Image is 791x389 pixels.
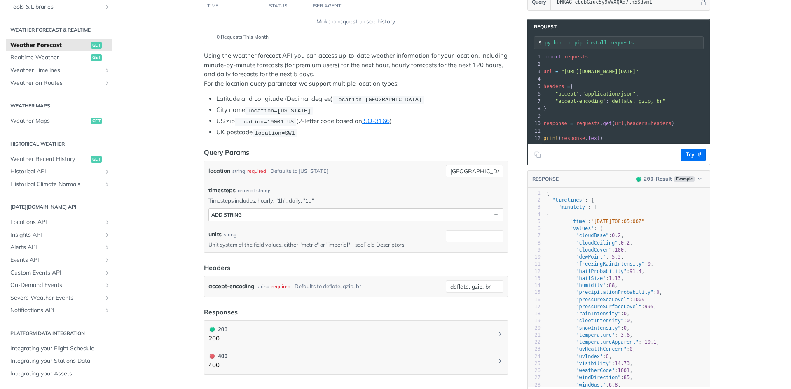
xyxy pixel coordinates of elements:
[576,354,603,359] span: "uvIndex"
[528,289,541,296] div: 15
[532,149,543,161] button: Copy to clipboard
[216,105,508,115] li: City name
[528,339,541,346] div: 22
[576,233,608,238] span: "cloudBase"
[612,254,621,260] span: 5.3
[543,135,603,141] span: ( . )
[216,116,508,126] li: US zip (2-letter code based on )
[576,261,644,267] span: "freezingRainIntensity"
[567,84,570,89] span: =
[224,231,236,238] div: string
[546,382,621,388] span: : ,
[546,368,633,373] span: : ,
[545,40,703,46] input: Request instructions
[546,219,648,224] span: : ,
[648,261,651,267] span: 0
[6,330,112,337] h2: Platform DATA integration
[546,375,633,380] span: : ,
[630,346,632,352] span: 0
[546,304,656,310] span: : ,
[543,54,561,60] span: import
[10,306,102,314] span: Notifications API
[208,186,236,195] span: timesteps
[546,332,633,338] span: : ,
[546,226,603,231] span: : {
[247,165,266,177] div: required
[247,107,311,114] span: location=[US_STATE]
[528,325,541,332] div: 20
[104,232,110,238] button: Show subpages for Insights API
[528,68,542,75] div: 3
[104,67,110,74] button: Show subpages for Weather Timelines
[10,345,110,353] span: Integrating your Flight Schedule
[561,135,585,141] span: response
[641,339,644,345] span: -
[528,240,541,247] div: 8
[615,121,624,126] span: url
[208,165,230,177] label: location
[546,339,660,345] span: : ,
[532,175,559,183] button: RESPONSE
[576,240,618,246] span: "cloudCeiling"
[6,254,112,266] a: Events APIShow subpages for Events API
[543,121,674,126] span: . ( , )
[6,165,112,178] a: Historical APIShow subpages for Historical API
[208,334,227,343] p: 200
[528,232,541,239] div: 7
[530,23,557,30] span: Request
[216,128,508,137] li: UK postcode
[564,54,588,60] span: requests
[546,275,624,281] span: : ,
[6,115,112,127] a: Weather Mapsget
[6,216,112,228] a: Locations APIShow subpages for Locations API
[570,219,588,224] span: "time"
[6,77,112,89] a: Weather on RoutesShow subpages for Weather on Routes
[204,147,249,157] div: Query Params
[10,117,89,125] span: Weather Maps
[543,106,546,112] span: }
[497,358,503,364] svg: Chevron
[546,204,597,210] span: : [
[210,354,215,359] span: 400
[576,332,615,338] span: "temperature"
[546,361,633,366] span: : ,
[6,241,112,254] a: Alerts APIShow subpages for Alerts API
[295,280,361,292] div: Defaults to deflate, gzip, br
[546,268,645,274] span: : ,
[528,127,542,135] div: 11
[609,382,618,388] span: 6.8
[528,83,542,90] div: 5
[104,4,110,10] button: Show subpages for Tools & Libraries
[271,280,290,292] div: required
[6,153,112,165] a: Weather Recent Historyget
[528,332,541,339] div: 21
[104,257,110,263] button: Show subpages for Events API
[546,197,594,203] span: : {
[528,353,541,360] div: 24
[576,289,653,295] span: "precipitationProbability"
[363,241,404,248] a: Field Descriptors
[6,279,112,291] a: On-Demand EventsShow subpages for On-Demand Events
[104,282,110,289] button: Show subpages for On-Demand Events
[6,355,112,367] a: Integrating your Stations Data
[6,26,112,34] h2: Weather Forecast & realtime
[528,98,542,105] div: 7
[546,247,627,253] span: : ,
[6,229,112,241] a: Insights APIShow subpages for Insights API
[6,368,112,380] a: Integrating your Assets
[528,53,542,61] div: 1
[558,204,588,210] span: "minutely"
[627,318,630,324] span: 0
[528,190,541,197] div: 1
[546,282,618,288] span: : ,
[546,261,653,267] span: : ,
[543,84,564,89] span: headers
[497,331,503,337] svg: Chevron
[576,304,641,310] span: "pressureSurfaceLevel"
[609,254,612,260] span: -
[576,275,606,281] span: "hailSize"
[528,346,541,353] div: 23
[582,91,636,97] span: "application/json"
[674,176,695,182] span: Example
[570,121,573,126] span: =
